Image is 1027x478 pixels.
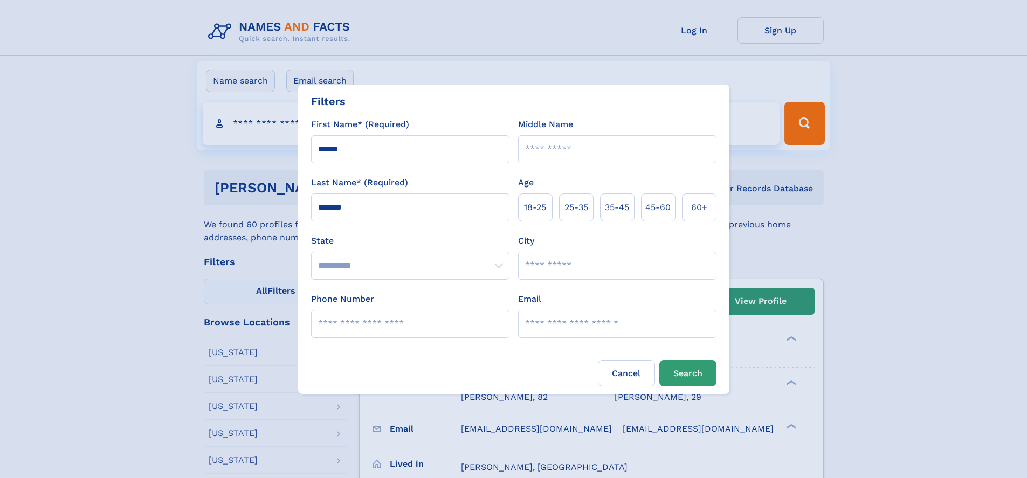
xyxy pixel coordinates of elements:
label: Phone Number [311,293,374,306]
label: City [518,234,534,247]
label: Middle Name [518,118,573,131]
label: Email [518,293,541,306]
div: Filters [311,93,346,109]
label: Last Name* (Required) [311,176,408,189]
span: 60+ [691,201,707,214]
span: 45‑60 [645,201,671,214]
label: State [311,234,509,247]
span: 25‑35 [564,201,588,214]
span: 35‑45 [605,201,629,214]
label: Cancel [598,360,655,386]
span: 18‑25 [524,201,546,214]
label: Age [518,176,534,189]
label: First Name* (Required) [311,118,409,131]
button: Search [659,360,716,386]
